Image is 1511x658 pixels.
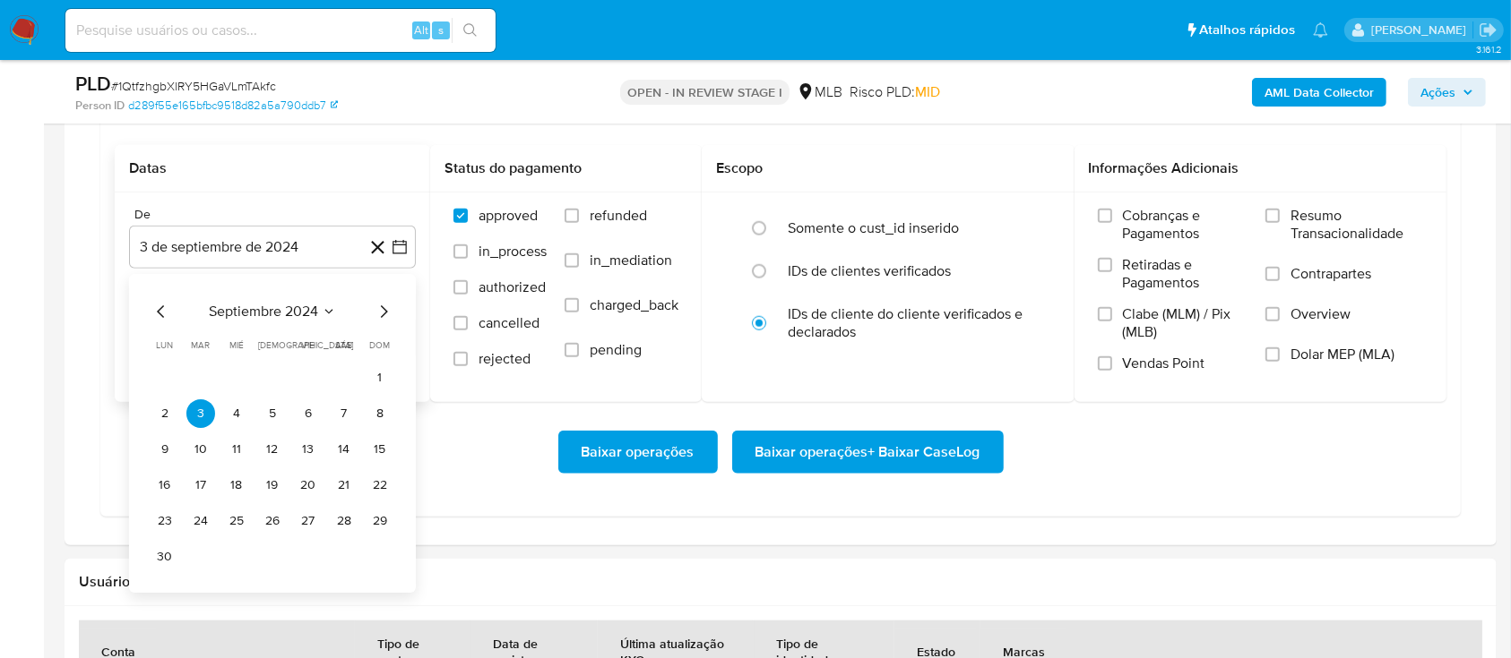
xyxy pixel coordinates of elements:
[915,81,940,102] span: MID
[111,77,276,95] span: # 1QtfzhgbXlRY5HGaVLmTAkfc
[1313,22,1328,38] a: Notificações
[75,98,125,114] b: Person ID
[414,21,428,38] span: Alt
[850,82,940,102] span: Risco PLD:
[1252,78,1386,107] button: AML Data Collector
[1265,78,1374,107] b: AML Data Collector
[452,18,488,43] button: search-icon
[128,98,338,114] a: d289f55e165bfbc9518d82a5a790ddb7
[1408,78,1486,107] button: Ações
[65,19,496,42] input: Pesquise usuários ou casos...
[438,21,444,38] span: s
[1420,78,1455,107] span: Ações
[1479,21,1498,39] a: Sair
[1199,21,1295,39] span: Atalhos rápidos
[620,80,790,105] p: OPEN - IN REVIEW STAGE I
[1476,42,1502,56] span: 3.161.2
[1371,21,1472,38] p: vinicius.santiago@mercadolivre.com
[75,69,111,98] b: PLD
[79,573,1482,591] h2: Usuários Associados
[797,82,842,102] div: MLB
